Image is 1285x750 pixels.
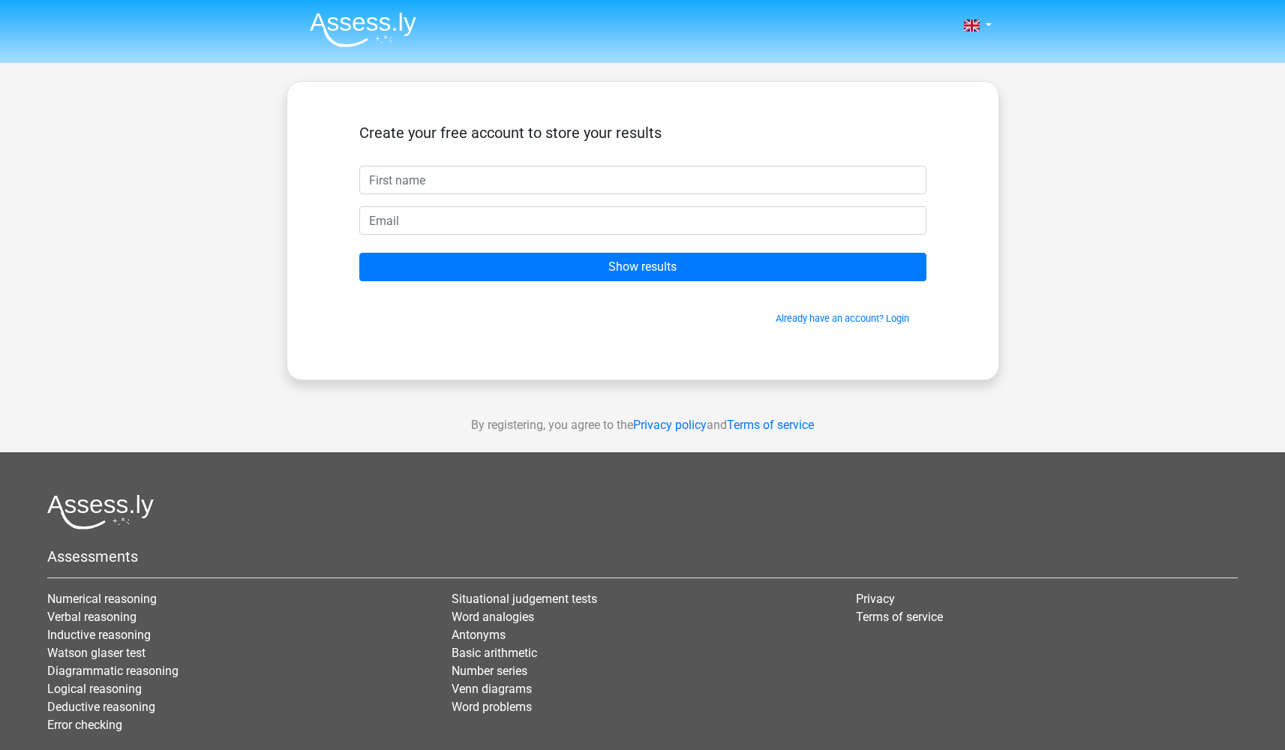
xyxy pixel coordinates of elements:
a: Terms of service [727,418,814,432]
input: Email [359,206,926,235]
a: Inductive reasoning [47,628,151,642]
a: Verbal reasoning [47,610,137,624]
a: Terms of service [856,610,943,624]
img: Assessly [310,12,416,47]
a: Word problems [452,700,532,714]
input: Show results [359,253,926,281]
input: First name [359,166,926,194]
a: Situational judgement tests [452,592,597,606]
a: Basic arithmetic [452,646,537,660]
a: Error checking [47,718,122,732]
a: Diagrammatic reasoning [47,664,179,678]
a: Word analogies [452,610,534,624]
a: Antonyms [452,628,506,642]
a: Deductive reasoning [47,700,155,714]
h5: Create your free account to store your results [359,124,926,142]
a: Already have an account? Login [776,313,909,324]
a: Numerical reasoning [47,592,157,606]
a: Logical reasoning [47,682,142,696]
h5: Assessments [47,547,1238,565]
a: Number series [452,664,527,678]
img: Assessly logo [47,494,154,529]
a: Privacy [856,592,895,606]
a: Venn diagrams [452,682,532,696]
a: Watson glaser test [47,646,146,660]
a: Privacy policy [633,418,707,432]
